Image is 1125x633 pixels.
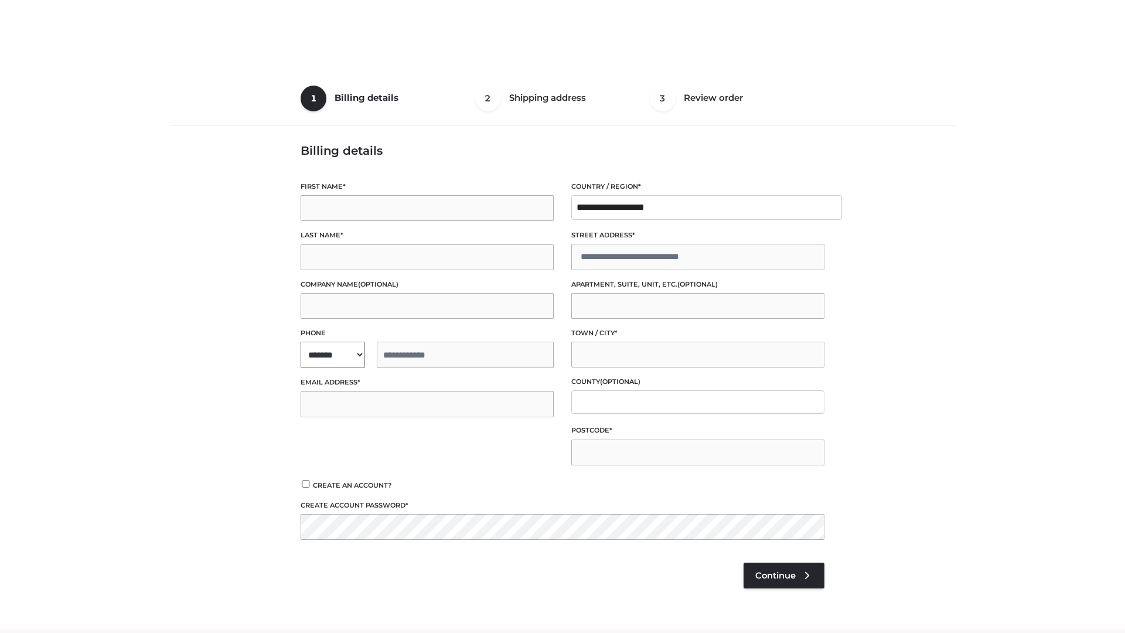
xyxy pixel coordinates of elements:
label: Street address [571,230,824,241]
a: Continue [744,563,824,588]
label: First name [301,181,554,192]
span: Continue [755,570,796,581]
span: Create an account? [313,481,392,489]
label: Town / City [571,328,824,339]
label: Create account password [301,500,824,511]
label: County [571,376,824,387]
label: Country / Region [571,181,824,192]
span: (optional) [358,280,398,288]
label: Company name [301,279,554,290]
label: Apartment, suite, unit, etc. [571,279,824,290]
span: Shipping address [509,92,586,103]
span: 1 [301,86,326,111]
h3: Billing details [301,144,824,158]
label: Last name [301,230,554,241]
span: (optional) [600,377,640,386]
span: 3 [650,86,676,111]
span: (optional) [677,280,718,288]
input: Create an account? [301,480,311,488]
span: 2 [475,86,501,111]
span: Billing details [335,92,398,103]
label: Postcode [571,425,824,436]
label: Email address [301,377,554,388]
label: Phone [301,328,554,339]
span: Review order [684,92,743,103]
